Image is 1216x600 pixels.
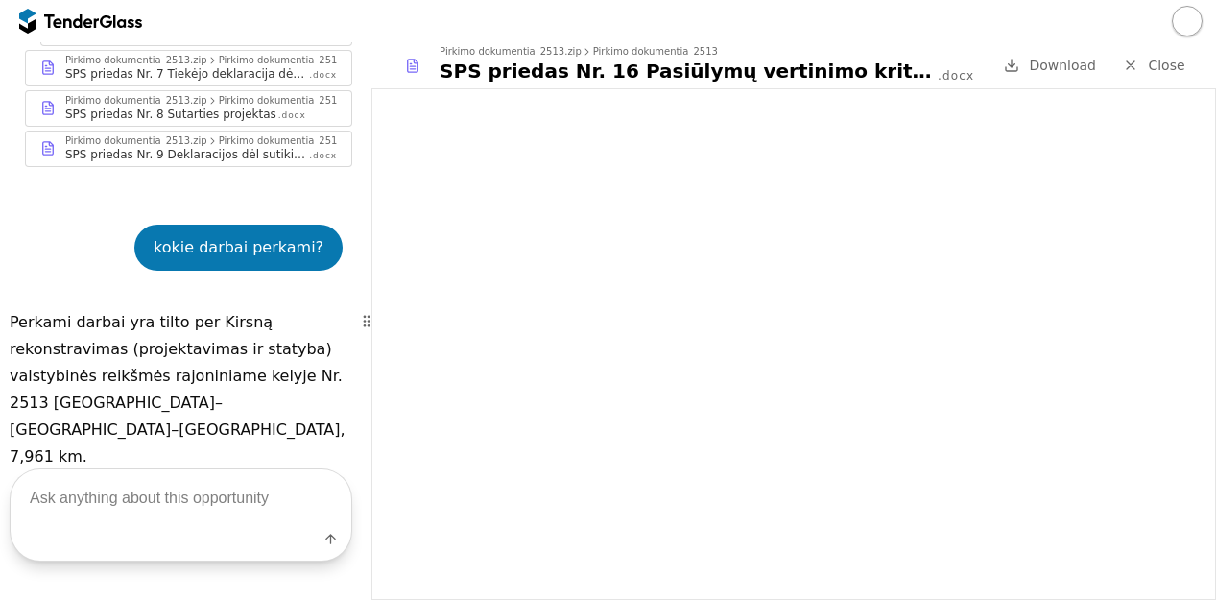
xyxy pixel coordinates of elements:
div: SPS priedas Nr. 7 Tiekėjo deklaracija dėl atitikimo nacionalinio saugumo reikalavimams (SP) [65,66,307,82]
a: Pirkimo dokumentia_2513.zipPirkimo dokumentia_2513SPS priedas Nr. 9 Deklaracijos dėl sutikimo būt... [25,131,352,167]
span: Download [1029,58,1096,73]
p: Perkami darbai yra tilto per Kirsną rekonstravimas (projektavimas ir statyba) valstybinės reikšmė... [10,309,352,470]
div: Pirkimo dokumentia_2513 [219,136,344,146]
div: Pirkimo dokumentia_2513 [593,47,718,57]
div: Pirkimo dokumentia_2513 [219,56,344,65]
span: Close [1148,58,1184,73]
a: Download [998,54,1102,78]
div: kokie darbai perkami? [154,234,323,261]
div: .docx [309,69,337,82]
div: Pirkimo dokumentia_2513.zip [65,96,207,106]
div: SPS priedas Nr. 16 Pasiūlymų vertinimo kriterijai [440,58,936,84]
div: .docx [938,68,974,84]
div: Pirkimo dokumentia_2513.zip [65,136,207,146]
div: .docx [278,109,306,122]
a: Pirkimo dokumentia_2513.zipPirkimo dokumentia_2513SPS priedas Nr. 8 Sutarties projektas.docx [25,90,352,127]
div: Pirkimo dokumentia_2513 [219,96,344,106]
div: .docx [309,150,337,162]
div: SPS priedas Nr. 8 Sutarties projektas [65,107,276,122]
a: Close [1111,54,1197,78]
div: Pirkimo dokumentia_2513.zip [65,56,207,65]
div: SPS priedas Nr. 9 Deklaracijos dėl sutikimo būti subtiekėju ūkio subjektu pavyzdinė forma [65,147,307,162]
a: Pirkimo dokumentia_2513.zipPirkimo dokumentia_2513SPS priedas Nr. 7 Tiekėjo deklaracija dėl atiti... [25,50,352,86]
div: Pirkimo dokumentia_2513.zip [440,47,582,57]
